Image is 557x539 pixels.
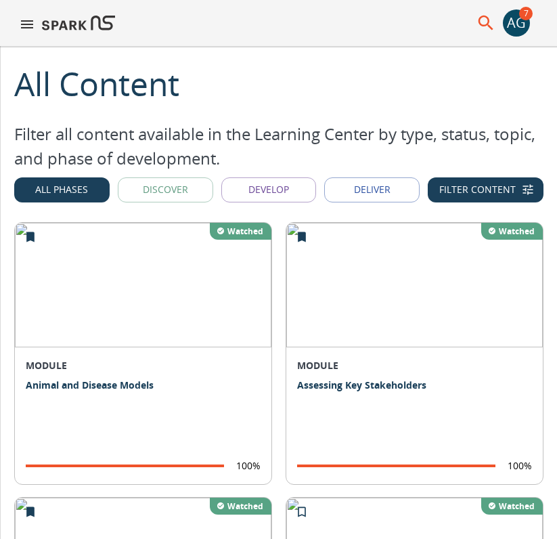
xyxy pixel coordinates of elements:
span: completion progress of user [26,465,224,467]
button: Deliver [324,177,420,202]
button: account of current user [503,9,530,37]
svg: Remove from My Learning [24,230,37,244]
button: Discover [118,177,213,202]
span: 7 [519,7,533,20]
button: menu [19,16,35,37]
p: Filter all content available in the Learning Center by type, status, topic, and phase of developm... [14,122,543,171]
img: 05d117b945104fb1a4aee0e918a91379.png [286,223,543,347]
p: 100% [508,459,532,473]
p: Assessing Key Stakeholders [297,378,532,449]
div: All Content [14,60,543,108]
svg: Add to My Learning [295,505,309,519]
button: Develop [221,177,317,202]
button: menu [476,13,496,33]
img: Logo of SPARK at Stanford [42,7,115,39]
p: 100% [236,459,261,473]
span: completion progress of user [297,465,495,467]
button: All Phases [14,177,110,202]
p: MODULE [297,358,532,372]
img: 34264c461842463cb2e814d896fb5fd3.png [15,223,271,347]
p: Animal and Disease Models [26,378,261,449]
p: Watched [227,225,263,237]
div: AG [503,9,530,37]
p: Watched [227,500,263,512]
p: Watched [499,225,535,237]
svg: Remove from My Learning [24,505,37,519]
p: Watched [499,500,535,512]
svg: Remove from My Learning [295,230,309,244]
button: Filter Content [428,177,543,202]
p: MODULE [26,358,261,372]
